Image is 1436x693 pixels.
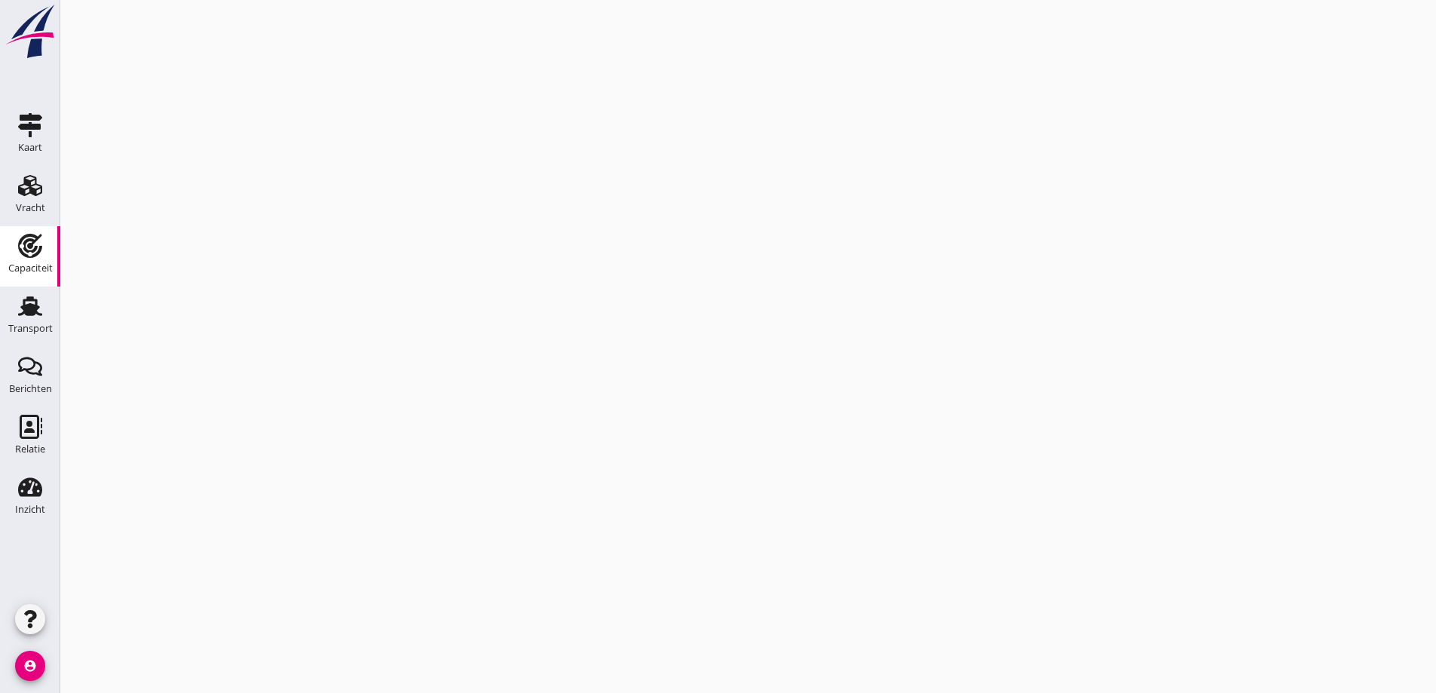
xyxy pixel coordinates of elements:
[15,504,45,514] div: Inzicht
[3,4,57,60] img: logo-small.a267ee39.svg
[8,263,53,273] div: Capaciteit
[8,324,53,333] div: Transport
[9,384,52,394] div: Berichten
[16,203,45,213] div: Vracht
[15,444,45,454] div: Relatie
[18,143,42,152] div: Kaart
[15,651,45,681] i: account_circle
